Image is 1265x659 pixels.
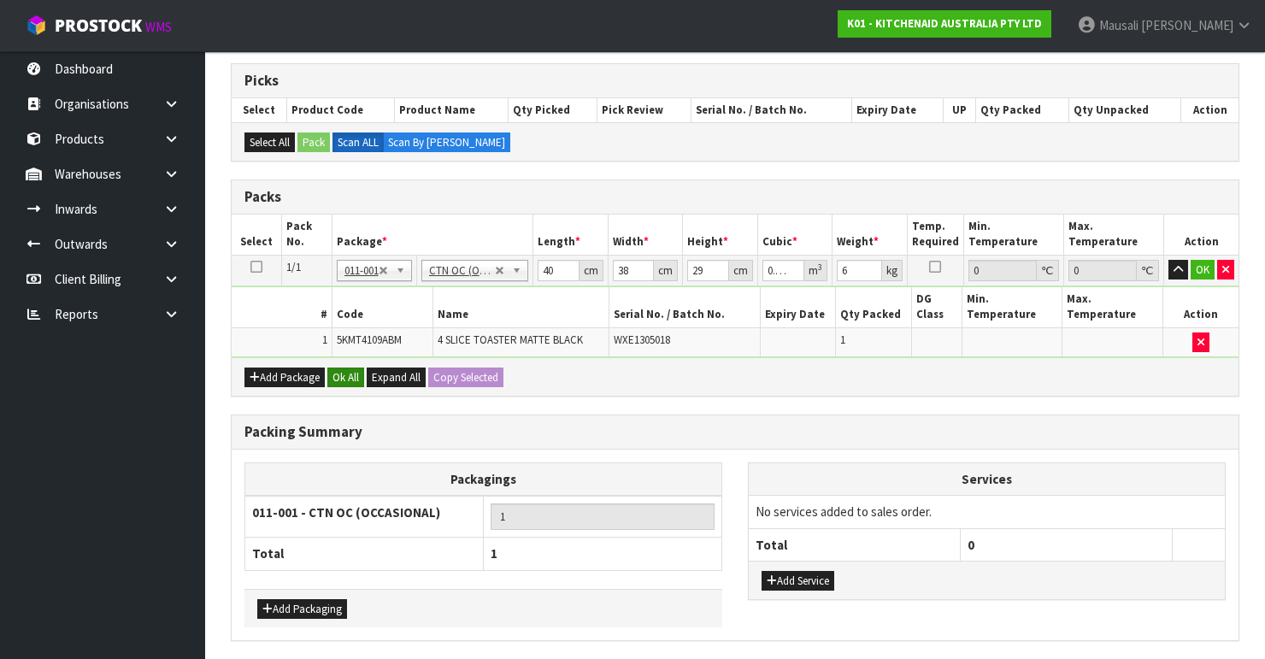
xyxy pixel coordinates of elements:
span: ProStock [55,15,142,37]
span: 1 [322,332,327,347]
h3: Picks [244,73,1226,89]
th: Max. Temperature [1062,287,1163,327]
th: Min. Temperature [963,215,1063,255]
span: 4 SLICE TOASTER MATTE BLACK [438,332,583,347]
th: Serial No. / Batch No. [691,98,851,122]
th: Pack No. [282,215,332,255]
th: Qty Packed [836,287,911,327]
div: ℃ [1037,260,1059,281]
div: kg [882,260,903,281]
th: Temp. Required [907,215,963,255]
th: Qty Picked [509,98,597,122]
th: Total [245,538,484,570]
span: Expand All [372,370,421,385]
button: Pack [297,132,330,153]
h3: Packing Summary [244,424,1226,440]
th: Width [608,215,682,255]
div: cm [654,260,678,281]
button: Expand All [367,368,426,388]
button: Ok All [327,368,364,388]
button: Add Package [244,368,325,388]
strong: 011-001 - CTN OC (OCCASIONAL) [252,504,440,521]
span: 0 [968,537,974,553]
small: WMS [145,19,172,35]
th: Select [232,215,282,255]
div: m [804,260,827,281]
label: Scan ALL [332,132,384,153]
th: Height [683,215,758,255]
a: K01 - KITCHENAID AUSTRALIA PTY LTD [838,10,1051,38]
th: Product Code [286,98,394,122]
th: Code [332,287,433,327]
span: WXE1305018 [614,332,670,347]
button: Select All [244,132,295,153]
th: UP [944,98,975,122]
button: Add Service [762,571,834,591]
th: Expiry Date [851,98,944,122]
th: Qty Unpacked [1068,98,1181,122]
th: Name [433,287,609,327]
div: ℃ [1137,260,1159,281]
th: Action [1181,98,1239,122]
th: Total [749,528,961,561]
th: Max. Temperature [1063,215,1163,255]
span: 5KMT4109ABM [337,332,402,347]
span: 1 [840,332,845,347]
strong: K01 - KITCHENAID AUSTRALIA PTY LTD [847,16,1042,31]
div: cm [580,260,603,281]
th: # [232,287,332,327]
th: DG Class [911,287,962,327]
button: Add Packaging [257,599,347,620]
th: Pick Review [597,98,691,122]
span: CTN OC (OCCASIONAL) [429,261,495,281]
th: Action [1164,215,1239,255]
th: Package [332,215,533,255]
th: Min. Temperature [962,287,1062,327]
span: 1/1 [286,260,301,274]
th: Cubic [757,215,832,255]
img: cube-alt.png [26,15,47,36]
span: [PERSON_NAME] [1141,17,1233,33]
th: Expiry Date [760,287,835,327]
div: cm [729,260,753,281]
th: Weight [833,215,908,255]
span: 1 [491,545,497,562]
span: Mausali [1099,17,1138,33]
th: Serial No. / Batch No. [609,287,761,327]
th: Packagings [245,463,722,497]
th: Length [533,215,609,255]
th: Select [232,98,286,122]
th: Services [749,463,1225,496]
label: Scan By [PERSON_NAME] [383,132,510,153]
th: Qty Packed [975,98,1068,122]
sup: 3 [818,262,822,273]
span: 011-001 [344,261,379,281]
th: Action [1163,287,1239,327]
button: Copy Selected [428,368,503,388]
th: Product Name [395,98,509,122]
button: OK [1191,260,1215,280]
td: No services added to sales order. [749,496,1225,528]
h3: Packs [244,189,1226,205]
